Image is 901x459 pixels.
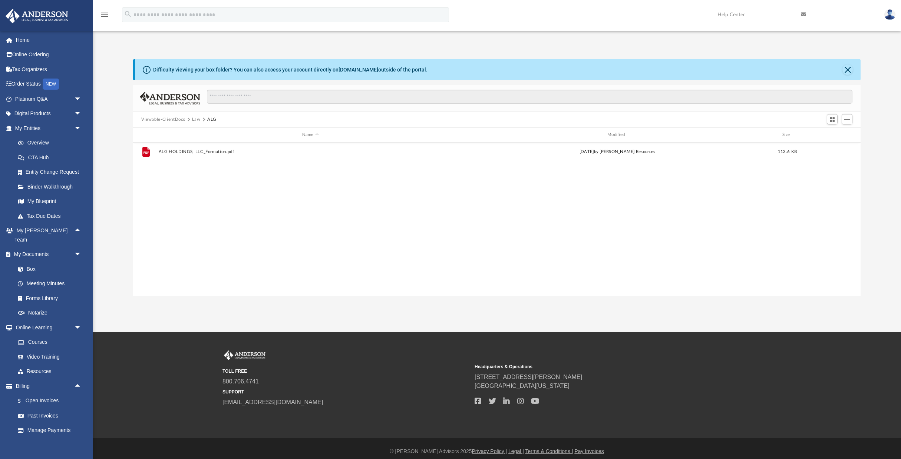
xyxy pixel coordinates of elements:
button: Law [192,116,201,123]
button: ALG [207,116,216,123]
a: Privacy Policy | [472,448,507,454]
div: © [PERSON_NAME] Advisors 2025 [93,448,901,455]
a: Overview [10,136,93,150]
i: search [124,10,132,18]
a: [EMAIL_ADDRESS][DOMAIN_NAME] [222,399,323,405]
a: My Documentsarrow_drop_down [5,247,89,262]
a: Home [5,33,93,47]
span: arrow_drop_up [74,379,89,394]
a: [GEOGRAPHIC_DATA][US_STATE] [475,383,570,389]
a: My [PERSON_NAME] Teamarrow_drop_up [5,223,89,247]
a: 800.706.4741 [222,378,259,385]
div: grid [133,143,861,296]
i: menu [100,10,109,19]
span: arrow_drop_down [74,320,89,335]
div: Name [158,132,462,138]
a: Platinum Q&Aarrow_drop_down [5,92,93,106]
a: Resources [10,364,89,379]
span: arrow_drop_up [74,223,89,239]
a: $Open Invoices [10,393,93,409]
a: Terms & Conditions | [525,448,573,454]
small: Headquarters & Operations [475,363,722,370]
span: $ [22,396,26,406]
small: SUPPORT [222,389,469,395]
img: Anderson Advisors Platinum Portal [222,350,267,360]
a: Pay Invoices [574,448,604,454]
a: CTA Hub [10,150,93,165]
a: Digital Productsarrow_drop_down [5,106,93,121]
a: [STREET_ADDRESS][PERSON_NAME] [475,374,582,380]
span: arrow_drop_down [74,106,89,122]
div: Size [773,132,802,138]
a: Billingarrow_drop_up [5,379,93,393]
a: Courses [10,335,89,350]
span: arrow_drop_down [74,92,89,107]
a: Entity Change Request [10,165,93,180]
a: Manage Payments [10,423,93,438]
a: Legal | [508,448,524,454]
a: My Blueprint [10,194,89,209]
div: Modified [465,132,769,138]
a: Tax Organizers [5,62,93,77]
span: arrow_drop_down [74,247,89,262]
a: Box [10,262,85,276]
button: Close [842,64,853,75]
a: Tax Due Dates [10,209,93,223]
div: [DATE] by [PERSON_NAME] Resources [466,149,769,155]
a: Online Ordering [5,47,93,62]
button: ALG HOLDINGS, LLC_Formation.pdf [159,149,462,154]
a: Video Training [10,349,85,364]
img: Anderson Advisors Platinum Portal [3,9,70,23]
input: Search files and folders [207,90,852,104]
div: Difficulty viewing your box folder? You can also access your account directly on outside of the p... [153,66,428,74]
a: My Entitiesarrow_drop_down [5,121,93,136]
a: Past Invoices [10,408,93,423]
button: Switch to Grid View [827,114,838,124]
a: Order StatusNEW [5,77,93,92]
small: TOLL FREE [222,368,469,375]
a: [DOMAIN_NAME] [339,67,378,73]
a: Meeting Minutes [10,276,89,291]
div: id [136,132,155,138]
a: Forms Library [10,291,85,306]
a: menu [100,14,109,19]
a: Binder Walkthrough [10,179,93,194]
div: NEW [43,79,59,90]
span: arrow_drop_down [74,121,89,136]
button: Add [842,114,853,124]
img: User Pic [884,9,895,20]
span: 113.6 KB [778,150,797,154]
a: Notarize [10,306,89,320]
button: Viewable-ClientDocs [141,116,185,123]
a: Online Learningarrow_drop_down [5,320,89,335]
div: id [805,132,857,138]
